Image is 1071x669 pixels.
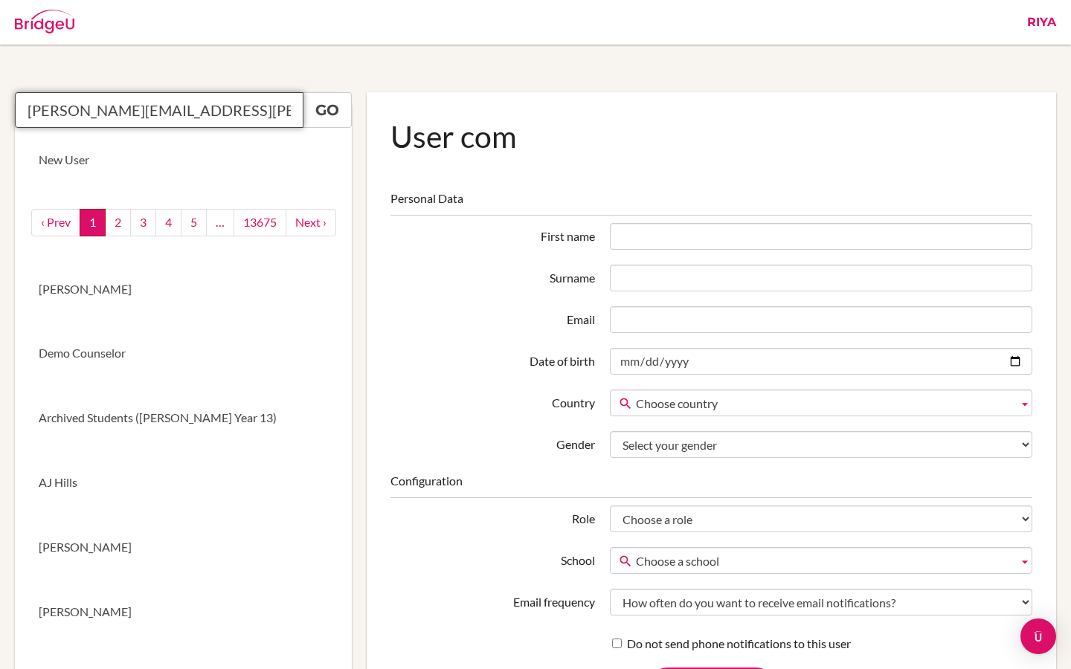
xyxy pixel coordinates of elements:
[181,209,207,236] a: 5
[383,505,602,528] label: Role
[15,386,352,450] a: Archived Students ([PERSON_NAME] Year 13)
[383,431,602,453] label: Gender
[15,257,352,322] a: [PERSON_NAME]
[234,209,286,236] a: 13675
[80,209,106,236] a: 1
[636,390,1012,417] span: Choose country
[383,223,602,245] label: First name
[383,265,602,287] label: Surname
[31,209,80,236] a: ‹ Prev
[390,473,1032,498] legend: Configuration
[383,589,602,611] label: Email frequency
[15,580,352,644] a: [PERSON_NAME]
[130,209,156,236] a: 3
[636,548,1012,575] span: Choose a school
[15,321,352,386] a: Demo Counselor
[383,547,602,569] label: School
[15,128,352,193] a: New User
[303,92,352,128] a: Go
[15,450,352,515] a: AJ Hills
[390,116,1032,157] h1: User com
[612,639,622,648] input: Do not send phone notifications to this user
[15,92,303,128] input: Quicksearch user
[206,209,234,236] a: …
[612,636,851,653] label: Do not send phone notifications to this user
[105,209,131,236] a: 2
[383,390,602,412] label: Country
[155,209,181,236] a: 4
[1020,618,1056,654] div: Open Intercom Messenger
[15,515,352,580] a: [PERSON_NAME]
[286,209,336,236] a: next
[390,190,1032,216] legend: Personal Data
[383,306,602,329] label: Email
[383,348,602,370] label: Date of birth
[15,10,74,33] img: Bridge-U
